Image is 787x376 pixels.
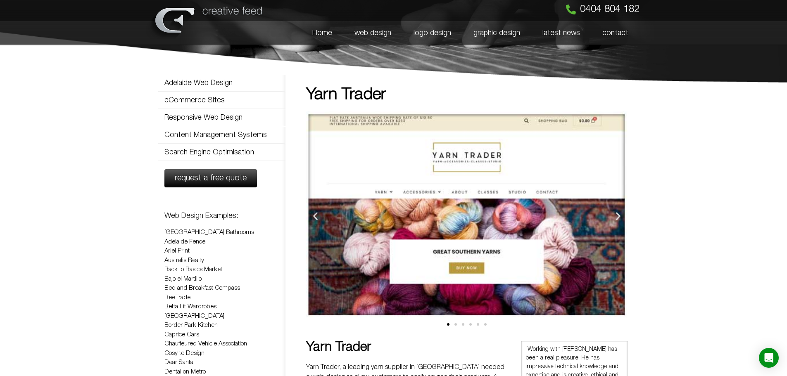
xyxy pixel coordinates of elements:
[164,322,218,328] a: Border Park Kitchen
[306,111,628,333] div: Image Carousel
[164,212,279,220] h3: Web Design Examples:
[164,369,206,375] a: Dental on Metro
[402,21,462,45] a: logo design
[306,111,628,320] div: 1 / 6
[580,5,640,14] span: 0404 804 182
[306,111,628,317] img: yarntrader1
[343,21,402,45] a: web design
[306,87,628,103] h1: Yarn Trader
[454,323,457,326] span: Go to slide 2
[158,127,285,143] a: Content Management Systems
[164,332,199,338] a: Caprice Cars
[591,21,640,45] a: contact
[164,239,205,245] a: Adelaide Fence
[310,211,321,221] div: Previous slide
[175,174,247,182] span: request a free quote
[164,267,222,272] a: Back to Basics Market
[531,21,591,45] a: latest news
[484,323,487,326] span: Go to slide 6
[158,92,285,109] a: eCommerce Sites
[158,74,285,161] nav: Menu
[759,348,779,368] div: Open Intercom Messenger
[164,248,190,254] a: Ariel Print
[164,258,204,263] a: Australis Realty
[164,295,190,300] a: BeeTrade
[158,75,285,91] a: Adelaide Web Design
[301,21,343,45] a: Home
[164,169,257,187] a: request a free quote
[164,285,240,291] a: Bed and Breakfast Compass
[164,350,204,356] a: Cosy te Design
[306,341,509,354] h2: Yarn Trader
[477,323,479,326] span: Go to slide 5
[164,359,193,365] a: Dear Santa
[164,313,224,319] a: [GEOGRAPHIC_DATA]
[462,323,464,326] span: Go to slide 3
[566,5,640,14] a: 0404 804 182
[269,21,640,45] nav: Menu
[469,323,472,326] span: Go to slide 4
[164,276,202,282] a: Bajo el Martillo
[164,341,247,347] a: Chauffeured Vehicle Association
[158,109,285,126] a: Responsive Web Design
[164,304,216,310] a: Betta Fit Wardrobes
[613,211,623,221] div: Next slide
[447,323,449,326] span: Go to slide 1
[462,21,531,45] a: graphic design
[164,229,254,235] a: [GEOGRAPHIC_DATA] Bathrooms
[158,144,285,161] a: Search Engine Optimisation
